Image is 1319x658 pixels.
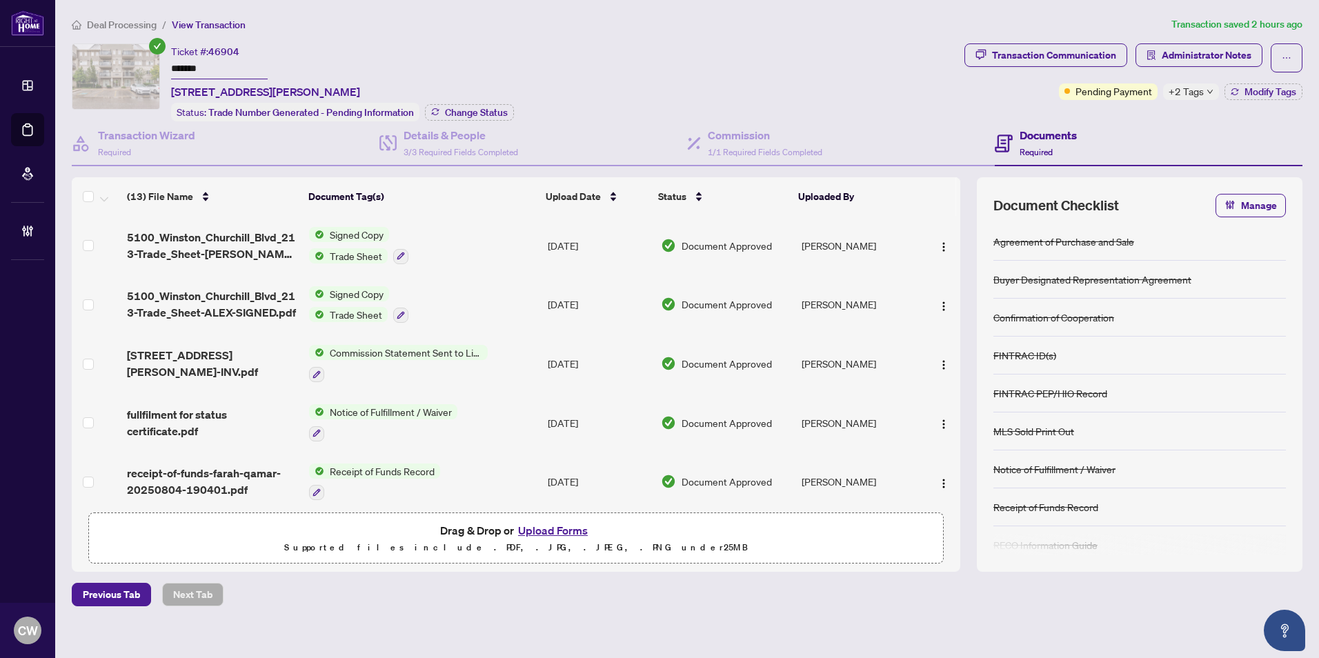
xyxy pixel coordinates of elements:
td: [DATE] [542,452,655,512]
button: Logo [933,293,955,315]
div: Buyer Designated Representation Agreement [993,272,1191,287]
span: Document Approved [682,474,772,489]
span: Receipt of Funds Record [324,463,440,479]
span: [STREET_ADDRESS][PERSON_NAME]-INV.pdf [127,347,298,380]
img: Status Icon [309,227,324,242]
div: Status: [171,103,419,121]
div: FINTRAC PEP/HIO Record [993,386,1107,401]
div: Notice of Fulfillment / Waiver [993,461,1115,477]
span: CW [18,621,38,640]
img: Status Icon [309,345,324,360]
td: [PERSON_NAME] [796,393,920,452]
img: Logo [938,301,949,312]
div: Agreement of Purchase and Sale [993,234,1134,249]
span: View Transaction [172,19,246,31]
div: MLS Sold Print Out [993,423,1074,439]
img: Document Status [661,474,676,489]
img: Status Icon [309,248,324,263]
button: Status IconNotice of Fulfillment / Waiver [309,404,457,441]
th: Status [653,177,793,216]
button: Next Tab [162,583,224,606]
span: 46904 [208,46,239,58]
span: Document Approved [682,297,772,312]
span: Drag & Drop orUpload FormsSupported files include .PDF, .JPG, .JPEG, .PNG under25MB [89,513,943,564]
span: Trade Sheet [324,307,388,322]
img: Status Icon [309,286,324,301]
button: Previous Tab [72,583,151,606]
span: Trade Number Generated - Pending Information [208,106,414,119]
div: Ticket #: [171,43,239,59]
button: Logo [933,352,955,375]
button: Change Status [425,104,514,121]
span: Trade Sheet [324,248,388,263]
h4: Transaction Wizard [98,127,195,143]
img: Logo [938,241,949,252]
button: Status IconSigned CopyStatus IconTrade Sheet [309,286,408,323]
th: Uploaded By [793,177,916,216]
img: Document Status [661,238,676,253]
span: 3/3 Required Fields Completed [404,147,518,157]
span: ellipsis [1282,53,1291,63]
article: Transaction saved 2 hours ago [1171,17,1302,32]
span: receipt-of-funds-farah-qamar-20250804-190401.pdf [127,465,298,498]
div: Confirmation of Cooperation [993,310,1114,325]
button: Manage [1216,194,1286,217]
img: Logo [938,478,949,489]
td: [PERSON_NAME] [796,334,920,393]
div: Receipt of Funds Record [993,499,1098,515]
span: Upload Date [546,189,601,204]
span: Notice of Fulfillment / Waiver [324,404,457,419]
span: fullfilment for status certificate.pdf [127,406,298,439]
span: +2 Tags [1169,83,1204,99]
span: Required [1020,147,1053,157]
button: Logo [933,235,955,257]
img: Document Status [661,356,676,371]
span: Administrator Notes [1162,44,1251,66]
button: Open asap [1264,610,1305,651]
img: Document Status [661,297,676,312]
td: [PERSON_NAME] [796,452,920,512]
td: [DATE] [542,393,655,452]
div: Transaction Communication [992,44,1116,66]
button: Logo [933,470,955,492]
h4: Documents [1020,127,1077,143]
span: Document Approved [682,238,772,253]
img: Logo [938,419,949,430]
span: Document Checklist [993,196,1119,215]
img: Status Icon [309,463,324,479]
p: Supported files include .PDF, .JPG, .JPEG, .PNG under 25 MB [97,539,935,556]
img: Document Status [661,415,676,430]
img: IMG-W12078883_1.jpg [72,44,159,109]
span: Deal Processing [87,19,157,31]
span: Signed Copy [324,227,389,242]
span: down [1207,88,1213,95]
div: FINTRAC ID(s) [993,348,1056,363]
td: [DATE] [542,216,655,275]
span: Document Approved [682,415,772,430]
h4: Commission [708,127,822,143]
button: Modify Tags [1224,83,1302,100]
th: Upload Date [540,177,653,216]
img: Logo [938,359,949,370]
li: / [162,17,166,32]
span: home [72,20,81,30]
span: 5100_Winston_Churchill_Blvd_213-Trade_Sheet-ALEX-SIGNED.pdf [127,288,298,321]
span: 1/1 Required Fields Completed [708,147,822,157]
span: Document Approved [682,356,772,371]
span: Change Status [445,108,508,117]
span: (13) File Name [127,189,193,204]
img: Status Icon [309,404,324,419]
button: Status IconCommission Statement Sent to Listing Brokerage [309,345,488,382]
span: Modify Tags [1244,87,1296,97]
img: logo [11,10,44,36]
th: (13) File Name [121,177,303,216]
span: Status [658,189,686,204]
h4: Details & People [404,127,518,143]
span: [STREET_ADDRESS][PERSON_NAME] [171,83,360,100]
span: 5100_Winston_Churchill_Blvd_213-Trade_Sheet-[PERSON_NAME] Signed.pdf [127,229,298,262]
img: Status Icon [309,307,324,322]
span: Required [98,147,131,157]
button: Transaction Communication [964,43,1127,67]
span: Previous Tab [83,584,140,606]
button: Upload Forms [514,521,592,539]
